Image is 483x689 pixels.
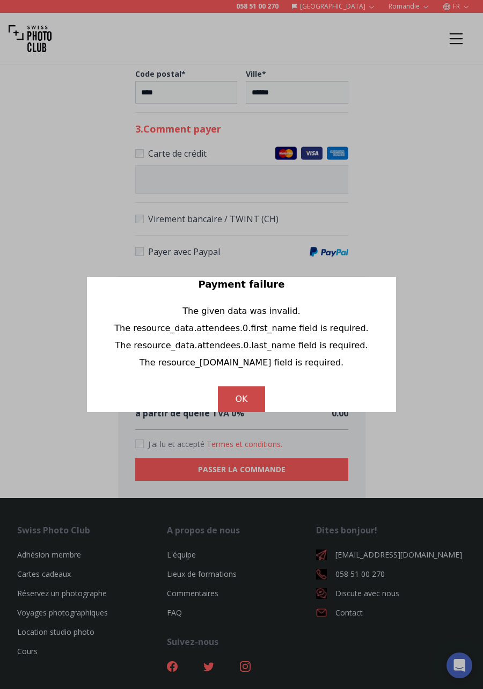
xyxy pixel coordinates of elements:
p: The resource_data.attendees.0.first_name field is required. [114,322,368,335]
p: The given data was invalid. [114,305,368,318]
p: The resource_data.attendees.0.last_name field is required. [114,339,368,352]
p: The resource_[DOMAIN_NAME] field is required. [114,356,368,369]
div: Payment failure [199,277,285,292]
button: OK [218,386,265,412]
